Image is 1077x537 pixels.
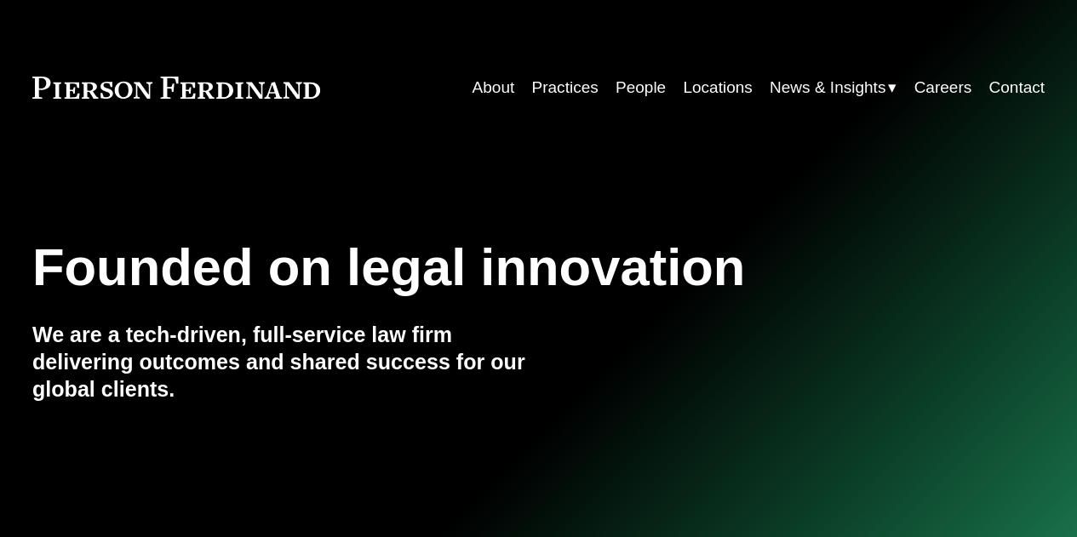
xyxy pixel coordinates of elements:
[914,71,972,104] a: Careers
[770,71,897,104] a: folder dropdown
[32,237,876,297] h1: Founded on legal innovation
[532,71,599,104] a: Practices
[683,71,752,104] a: Locations
[616,71,666,104] a: People
[989,71,1045,104] a: Contact
[473,71,515,104] a: About
[770,73,885,102] span: News & Insights
[32,322,539,403] h4: We are a tech-driven, full-service law firm delivering outcomes and shared success for our global...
